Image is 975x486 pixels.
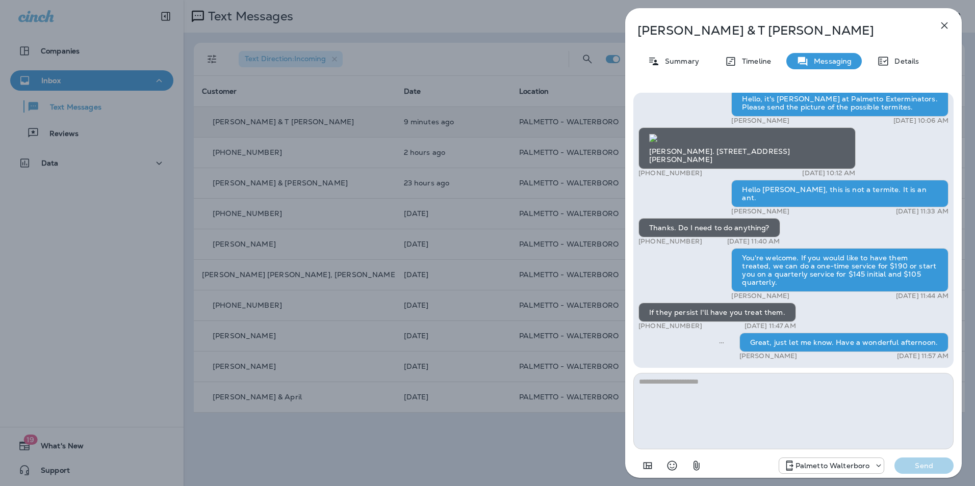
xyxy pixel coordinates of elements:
div: Thanks. Do I need to do anything? [638,218,780,237]
p: [DATE] 11:47 AM [745,322,796,330]
p: Timeline [737,57,771,65]
p: [DATE] 11:44 AM [896,292,948,300]
p: [PERSON_NAME] [731,207,789,215]
img: twilio-download [649,134,657,142]
p: Summary [660,57,699,65]
p: [DATE] 11:33 AM [896,207,948,215]
div: You're welcome. If you would like to have them treated, we can do a one-time service for $190 or ... [731,248,948,292]
p: [PHONE_NUMBER] [638,322,702,330]
p: [PERSON_NAME] [731,292,789,300]
p: [DATE] 11:40 AM [727,237,780,246]
div: Great, just let me know. Have a wonderful afternoon. [739,333,948,352]
p: [PHONE_NUMBER] [638,237,702,246]
div: [PERSON_NAME]. [STREET_ADDRESS][PERSON_NAME] [638,127,856,169]
p: [PERSON_NAME] & T [PERSON_NAME] [637,23,916,38]
p: [DATE] 10:12 AM [802,169,855,177]
p: Details [889,57,919,65]
div: +1 (843) 549-4955 [779,460,884,472]
p: [DATE] 10:06 AM [893,117,948,125]
p: [PHONE_NUMBER] [638,169,702,177]
p: Messaging [809,57,852,65]
span: Sent [719,337,724,346]
p: Palmetto Walterboro [796,462,870,470]
p: [PERSON_NAME] [731,117,789,125]
div: Hello, it's [PERSON_NAME] at Palmetto Exterminators. Please send the picture of the possible term... [731,89,948,117]
button: Select an emoji [662,455,682,476]
p: [DATE] 11:57 AM [897,352,948,360]
button: Add in a premade template [637,455,658,476]
div: If they persist I'll have you treat them. [638,303,796,322]
p: [PERSON_NAME] [739,352,798,360]
div: Hello [PERSON_NAME], this is not a termite. It is an ant. [731,180,948,207]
